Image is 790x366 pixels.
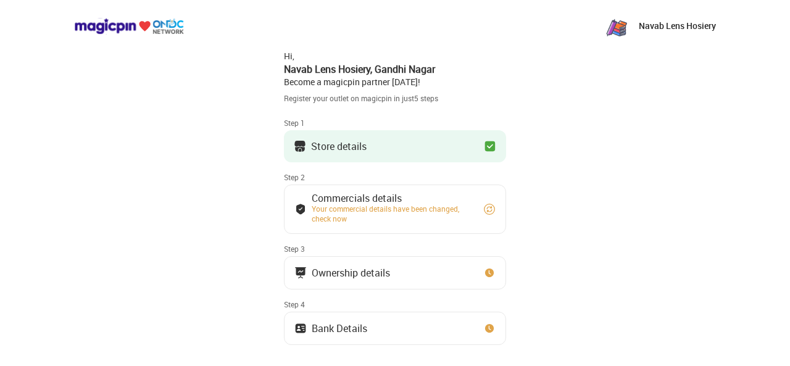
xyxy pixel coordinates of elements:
div: Navab Lens Hosiery , Gandhi Nagar [284,62,506,76]
img: commercials_icon.983f7837.svg [294,267,307,279]
button: Store details [284,130,506,162]
button: Ownership details [284,256,506,289]
img: storeIcon.9b1f7264.svg [294,140,306,152]
img: ondc-logo-new-small.8a59708e.svg [74,18,184,35]
div: Step 2 [284,172,506,182]
p: Navab Lens Hosiery [639,20,716,32]
div: Step 3 [284,244,506,254]
div: Register your outlet on magicpin in just 5 steps [284,93,506,104]
div: Step 1 [284,118,506,128]
div: Commercials details [312,195,472,201]
div: Bank Details [312,325,367,331]
img: ownership_icon.37569ceb.svg [294,322,307,335]
button: Commercials detailsYour commercial details have been changed, check now [284,185,506,234]
img: clock_icon_new.67dbf243.svg [483,322,496,335]
img: refresh_circle.10b5a287.svg [483,203,496,215]
img: clock_icon_new.67dbf243.svg [483,267,496,279]
img: bank_details_tick.fdc3558c.svg [294,203,307,215]
div: Your commercial details have been changed, check now [312,204,472,223]
button: Bank Details [284,312,506,345]
div: Step 4 [284,299,506,309]
img: zN8eeJ7_1yFC7u6ROh_yaNnuSMByXp4ytvKet0ObAKR-3G77a2RQhNqTzPi8_o_OMQ7Yu_PgX43RpeKyGayj_rdr-Pw [604,14,629,38]
div: Store details [311,143,367,149]
img: checkbox_green.749048da.svg [484,140,496,152]
div: Ownership details [312,270,390,276]
div: Hi, Become a magicpin partner [DATE]! [284,50,506,88]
